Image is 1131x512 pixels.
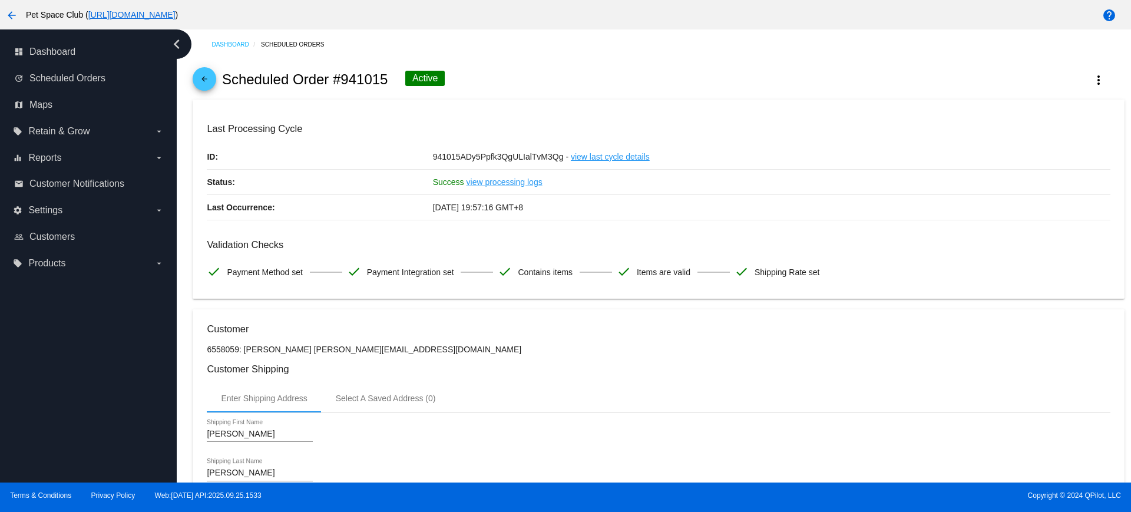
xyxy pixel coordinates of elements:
[207,239,1110,250] h3: Validation Checks
[637,260,690,285] span: Items are valid
[14,95,164,114] a: map Maps
[14,227,164,246] a: people_outline Customers
[433,203,523,212] span: [DATE] 19:57:16 GMT+8
[467,170,543,194] a: view processing logs
[14,100,24,110] i: map
[14,47,24,57] i: dashboard
[14,232,24,242] i: people_outline
[29,100,52,110] span: Maps
[29,179,124,189] span: Customer Notifications
[5,8,19,22] mat-icon: arrow_back
[91,491,135,500] a: Privacy Policy
[13,206,22,215] i: settings
[261,35,335,54] a: Scheduled Orders
[207,123,1110,134] h3: Last Processing Cycle
[221,394,307,403] div: Enter Shipping Address
[336,394,436,403] div: Select A Saved Address (0)
[13,153,22,163] i: equalizer
[518,260,573,285] span: Contains items
[207,170,432,194] p: Status:
[227,260,302,285] span: Payment Method set
[207,144,432,169] p: ID:
[14,174,164,193] a: email Customer Notifications
[617,265,631,279] mat-icon: check
[28,126,90,137] span: Retain & Grow
[755,260,820,285] span: Shipping Rate set
[433,152,568,161] span: 941015ADy5Ppfk3QgULIalTvM3Qg -
[14,179,24,189] i: email
[498,265,512,279] mat-icon: check
[222,71,388,88] h2: Scheduled Order #941015
[155,491,262,500] a: Web:[DATE] API:2025.09.25.1533
[154,153,164,163] i: arrow_drop_down
[28,205,62,216] span: Settings
[14,74,24,83] i: update
[154,127,164,136] i: arrow_drop_down
[29,73,105,84] span: Scheduled Orders
[154,206,164,215] i: arrow_drop_down
[433,177,464,187] span: Success
[207,265,221,279] mat-icon: check
[1102,8,1116,22] mat-icon: help
[154,259,164,268] i: arrow_drop_down
[14,42,164,61] a: dashboard Dashboard
[347,265,361,279] mat-icon: check
[88,10,176,19] a: [URL][DOMAIN_NAME]
[10,491,71,500] a: Terms & Conditions
[207,345,1110,354] p: 6558059: [PERSON_NAME] [PERSON_NAME][EMAIL_ADDRESS][DOMAIN_NAME]
[207,364,1110,375] h3: Customer Shipping
[29,232,75,242] span: Customers
[207,323,1110,335] h3: Customer
[28,258,65,269] span: Products
[13,259,22,268] i: local_offer
[367,260,454,285] span: Payment Integration set
[571,144,650,169] a: view last cycle details
[1092,73,1106,87] mat-icon: more_vert
[207,195,432,220] p: Last Occurrence:
[207,430,313,439] input: Shipping First Name
[13,127,22,136] i: local_offer
[28,153,61,163] span: Reports
[167,35,186,54] i: chevron_left
[576,491,1121,500] span: Copyright © 2024 QPilot, LLC
[29,47,75,57] span: Dashboard
[14,69,164,88] a: update Scheduled Orders
[207,468,313,478] input: Shipping Last Name
[26,10,178,19] span: Pet Space Club ( )
[405,71,445,86] div: Active
[197,75,211,89] mat-icon: arrow_back
[211,35,261,54] a: Dashboard
[735,265,749,279] mat-icon: check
